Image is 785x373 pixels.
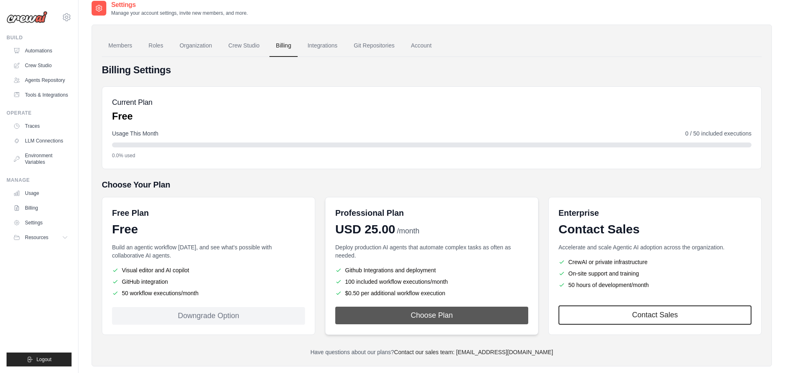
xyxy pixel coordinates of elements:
a: Automations [10,44,72,57]
a: Organization [173,35,218,57]
a: Agents Repository [10,74,72,87]
iframe: Chat Widget [744,334,785,373]
span: Resources [25,234,48,241]
div: Manage [7,177,72,183]
li: On-site support and training [558,269,751,278]
span: /month [397,226,419,237]
a: Account [404,35,438,57]
h6: Free Plan [112,207,149,219]
li: CrewAI or private infrastructure [558,258,751,266]
p: Deploy production AI agents that automate complex tasks as often as needed. [335,243,528,260]
a: Contact Sales [558,305,751,325]
a: Roles [142,35,170,57]
span: Logout [36,356,52,363]
a: LLM Connections [10,134,72,147]
img: Logo [7,11,47,23]
p: Free [112,110,153,123]
h4: Billing Settings [102,63,762,77]
h6: Enterprise [558,207,751,219]
p: Accelerate and scale Agentic AI adoption across the organization. [558,243,751,251]
button: Resources [10,231,72,244]
h5: Choose Your Plan [102,179,762,190]
p: Manage your account settings, invite new members, and more. [111,10,248,16]
li: 50 hours of development/month [558,281,751,289]
li: 100 included workflow executions/month [335,278,528,286]
a: Members [102,35,139,57]
li: $0.50 per additional workflow execution [335,289,528,297]
a: Settings [10,216,72,229]
span: Usage This Month [112,129,158,138]
div: Contact Sales [558,222,751,237]
span: USD 25.00 [335,222,395,237]
div: Free [112,222,305,237]
a: Traces [10,120,72,133]
h5: Current Plan [112,97,153,108]
li: GitHub integration [112,278,305,286]
span: 0 / 50 included executions [685,129,751,138]
a: Integrations [301,35,344,57]
button: Logout [7,353,72,366]
a: Environment Variables [10,149,72,169]
div: Downgrade Option [112,307,305,325]
li: Github Integrations and deployment [335,266,528,274]
li: 50 workflow executions/month [112,289,305,297]
div: Build [7,34,72,41]
a: Crew Studio [222,35,266,57]
h6: Professional Plan [335,207,404,219]
a: Billing [10,201,72,215]
button: Choose Plan [335,307,528,324]
span: 0.0% used [112,152,135,159]
li: Visual editor and AI copilot [112,266,305,274]
a: Git Repositories [347,35,401,57]
a: Billing [269,35,298,57]
a: Tools & Integrations [10,88,72,102]
div: Operate [7,110,72,116]
a: Usage [10,187,72,200]
p: Have questions about our plans? [102,348,762,356]
a: Contact our sales team: [EMAIL_ADDRESS][DOMAIN_NAME] [394,349,553,355]
p: Build an agentic workflow [DATE], and see what's possible with collaborative AI agents. [112,243,305,260]
a: Crew Studio [10,59,72,72]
